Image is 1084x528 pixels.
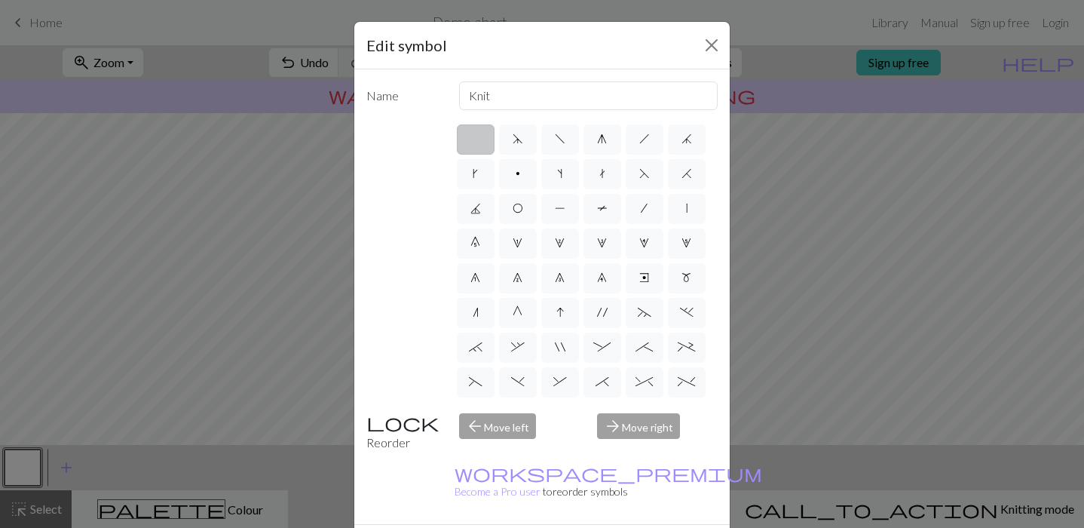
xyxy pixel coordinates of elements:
span: ~ [638,306,651,318]
span: 9 [597,272,607,284]
span: workspace_premium [455,462,762,483]
span: e [639,272,649,284]
span: 8 [555,272,565,284]
span: O [513,202,523,214]
span: 4 [639,237,649,249]
span: 2 [555,237,565,249]
span: J [470,202,481,214]
span: 0 [470,237,480,249]
a: Become a Pro user [455,467,762,498]
span: 5 [681,237,691,249]
span: 3 [597,237,607,249]
span: . [680,306,694,318]
span: P [555,202,565,214]
span: 1 [513,237,522,249]
span: / [641,202,648,214]
span: , [511,341,525,353]
span: ; [635,341,653,353]
label: Name [357,81,450,110]
span: ( [469,376,482,388]
span: 7 [513,272,522,284]
span: " [555,341,565,353]
span: h [639,133,650,145]
span: ^ [635,376,653,388]
span: d [513,133,523,145]
span: T [597,202,608,214]
span: f [555,133,565,145]
h5: Edit symbol [366,34,447,57]
span: G [513,306,522,318]
span: & [553,376,567,388]
span: | [686,202,687,214]
span: t [599,167,605,180]
span: 6 [470,272,480,284]
span: H [681,167,692,180]
span: : [593,341,611,353]
span: p [516,167,520,180]
small: to reorder symbols [455,467,762,498]
span: ` [469,341,482,353]
div: Reorder [357,413,450,452]
button: Close [700,33,724,57]
span: j [681,133,692,145]
span: ) [511,376,525,388]
span: + [678,341,695,353]
span: n [473,306,479,318]
span: k [473,167,478,180]
span: % [678,376,695,388]
span: m [681,272,691,284]
span: ' [597,306,608,318]
span: F [639,167,650,180]
span: s [557,167,562,180]
span: I [556,306,564,318]
span: g [597,133,607,145]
